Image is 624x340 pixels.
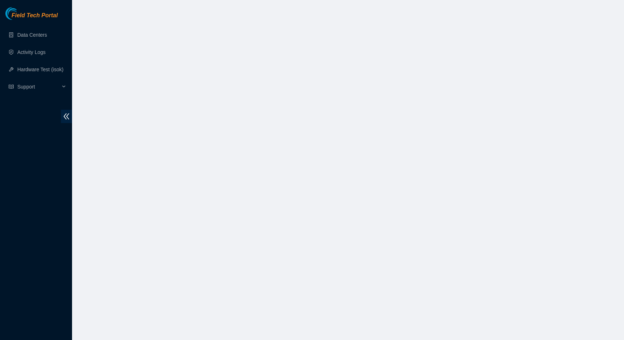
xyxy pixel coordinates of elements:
a: Hardware Test (isok) [17,67,63,72]
a: Akamai TechnologiesField Tech Portal [5,13,58,22]
a: Activity Logs [17,49,46,55]
span: read [9,84,14,89]
img: Akamai Technologies [5,7,36,20]
span: Support [17,80,60,94]
span: double-left [61,110,72,123]
span: Field Tech Portal [12,12,58,19]
a: Data Centers [17,32,47,38]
